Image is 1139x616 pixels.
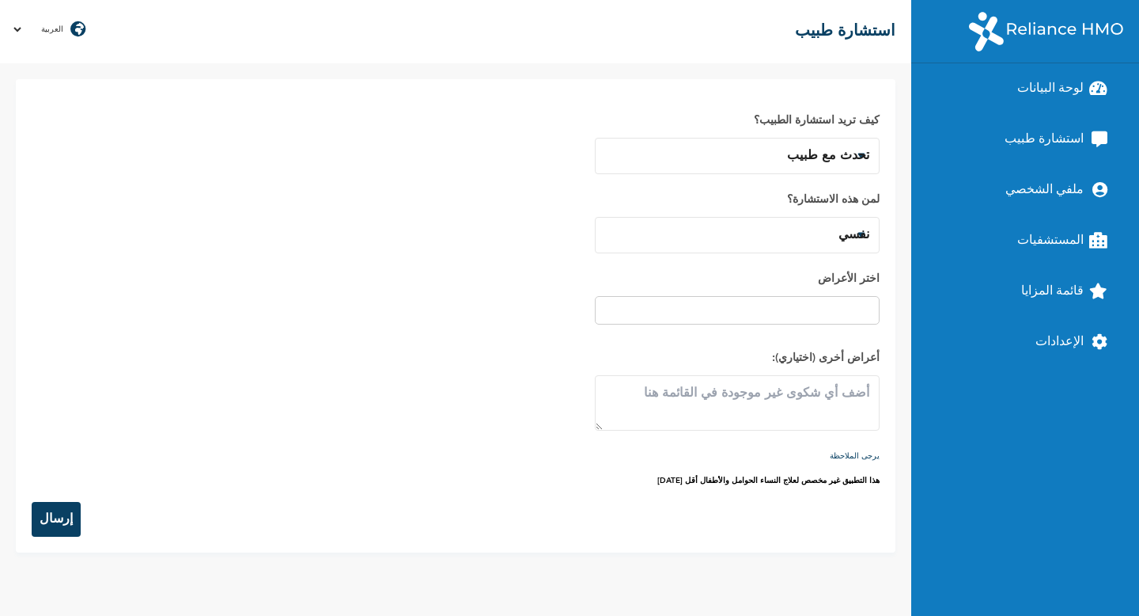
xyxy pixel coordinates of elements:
a: الإعدادات [911,317,1139,367]
a: استشارة طبيب [911,114,1139,165]
label: اختر الأعراض [595,269,880,288]
a: المستشفيات [911,215,1139,266]
h3: يرجى الملاحظة [595,447,880,466]
a: قائمة المزايا [911,266,1139,317]
img: RelianceHMO's Logo [969,12,1123,51]
a: ملفي الشخصي [911,165,1139,215]
button: إرسال [32,502,81,537]
label: لمن هذه الاستشارة؟ [595,190,880,209]
div: هذا التطبيق غير مخصص لعلاج النساء الحوامل والأطفال أقل [DATE] [595,475,880,486]
label: كيف تريد استشارة الطبيب؟ [595,111,880,130]
h2: استشارة طبيب [795,20,895,44]
label: أعراض أخرى (اختياري): [595,348,880,367]
a: لوحة البيانات [911,63,1139,114]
